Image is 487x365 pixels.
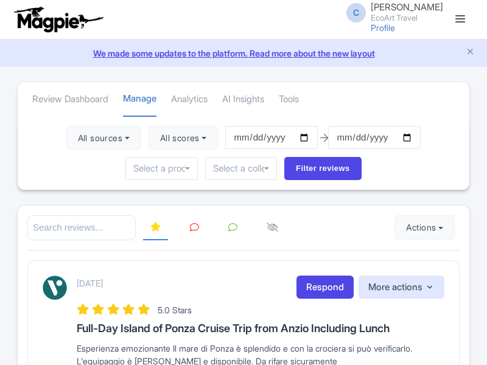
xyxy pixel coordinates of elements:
[77,322,444,335] h3: Full-Day Island of Ponza Cruise Trip from Anzio Including Lunch
[43,276,67,300] img: Viator Logo
[11,6,105,33] img: logo-ab69f6fb50320c5b225c76a69d11143b.png
[32,83,108,116] a: Review Dashboard
[394,215,455,240] button: Actions
[466,46,475,60] button: Close announcement
[27,215,136,240] input: Search reviews...
[359,276,444,299] button: More actions
[77,277,103,290] p: [DATE]
[213,163,269,174] input: Select a collection
[279,83,299,116] a: Tools
[171,83,208,116] a: Analytics
[133,163,189,174] input: Select a product
[296,276,354,299] a: Respond
[284,157,362,180] input: Filter reviews
[339,2,443,22] a: C [PERSON_NAME] EcoArt Travel
[123,82,156,117] a: Manage
[7,47,480,60] a: We made some updates to the platform. Read more about the new layout
[346,3,366,23] span: C
[66,126,141,150] button: All sources
[149,126,219,150] button: All scores
[371,14,443,22] small: EcoArt Travel
[371,23,395,33] a: Profile
[158,305,192,315] span: 5.0 Stars
[371,1,443,13] span: [PERSON_NAME]
[222,83,264,116] a: AI Insights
